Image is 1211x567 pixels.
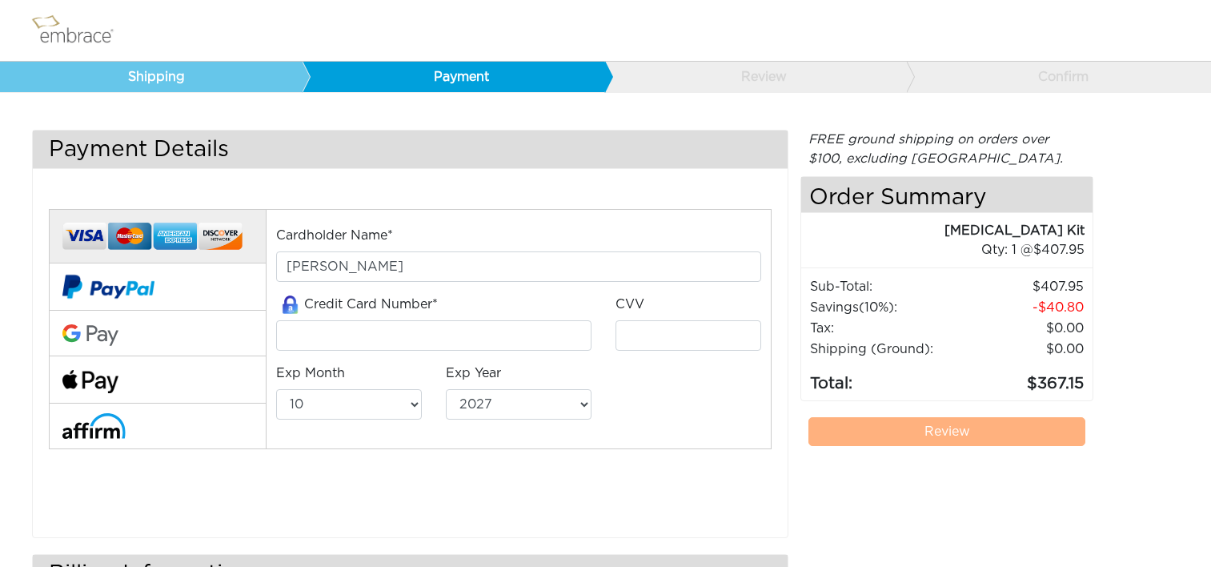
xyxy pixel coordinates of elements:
td: Total: [809,360,960,396]
td: 0.00 [960,318,1085,339]
td: 40.80 [960,297,1085,318]
div: 1 @ [821,240,1085,259]
a: Review [808,417,1085,446]
td: Tax: [809,318,960,339]
div: FREE ground shipping on orders over $100, excluding [GEOGRAPHIC_DATA]. [800,130,1093,168]
label: CVV [616,295,644,314]
img: logo.png [28,10,132,50]
a: Review [604,62,907,92]
img: affirm-logo.svg [62,413,126,438]
td: 407.95 [960,276,1085,297]
h4: Order Summary [801,177,1093,213]
span: (10%) [859,301,894,314]
img: credit-cards.png [62,218,243,255]
a: Payment [302,62,604,92]
img: fullApplePay.png [62,370,118,393]
td: Savings : [809,297,960,318]
label: Exp Year [446,364,501,383]
label: Credit Card Number* [276,295,438,315]
td: Sub-Total: [809,276,960,297]
td: 367.15 [960,360,1085,396]
label: Cardholder Name* [276,226,393,245]
img: Google-Pay-Logo.svg [62,324,118,347]
a: Confirm [906,62,1209,92]
label: Exp Month [276,364,345,383]
td: $0.00 [960,339,1085,360]
img: amazon-lock.png [276,296,304,314]
div: [MEDICAL_DATA] Kit [801,221,1085,240]
img: paypal-v2.png [62,263,154,310]
td: Shipping (Ground): [809,339,960,360]
h3: Payment Details [33,131,788,168]
span: 407.95 [1033,243,1085,256]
